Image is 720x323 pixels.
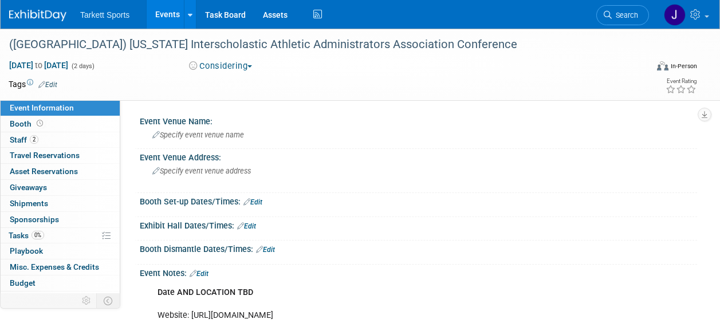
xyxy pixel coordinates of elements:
td: Tags [9,78,57,90]
a: Edit [237,222,256,230]
div: Event Venue Address: [140,149,697,163]
span: Event Information [10,103,74,112]
img: Format-Inperson.png [657,61,668,70]
div: Event Rating [666,78,697,84]
span: Asset Reservations [10,167,78,176]
span: Budget [10,278,36,287]
span: (2 days) [70,62,95,70]
img: ExhibitDay [9,10,66,21]
a: Event Information [1,100,120,116]
a: Edit [256,246,275,254]
a: Sponsorships [1,212,120,227]
a: Booth [1,116,120,132]
span: Giveaways [10,183,47,192]
a: Staff2 [1,132,120,148]
a: Travel Reservations [1,148,120,163]
span: Misc. Expenses & Credits [10,262,99,271]
span: Tasks [9,231,44,240]
span: to [33,61,44,70]
span: 0% [32,231,44,239]
span: Search [612,11,638,19]
a: Misc. Expenses & Credits [1,259,120,275]
div: Event Notes: [140,265,697,279]
img: Jeremy Vega [664,4,686,26]
div: Event Venue Name: [140,113,697,127]
td: Toggle Event Tabs [97,293,120,308]
a: Shipments [1,196,120,211]
span: Travel Reservations [10,151,80,160]
div: ([GEOGRAPHIC_DATA]) [US_STATE] Interscholastic Athletic Administrators Association Conference [5,34,638,55]
a: Asset Reservations [1,164,120,179]
div: In-Person [670,62,697,70]
a: Search [596,5,649,25]
a: Edit [243,198,262,206]
div: Booth Set-up Dates/Times: [140,193,697,208]
div: Event Format [597,60,697,77]
span: Booth not reserved yet [34,119,45,128]
a: Budget [1,275,120,291]
span: Playbook [10,246,43,255]
button: Considering [185,60,257,72]
span: Specify event venue name [152,131,244,139]
a: Edit [190,270,208,278]
a: Edit [38,81,57,89]
span: Tarkett Sports [80,10,129,19]
div: Exhibit Hall Dates/Times: [140,217,697,232]
a: Playbook [1,243,120,259]
span: Sponsorships [10,215,59,224]
span: Staff [10,135,38,144]
a: Giveaways [1,180,120,195]
span: Booth [10,119,45,128]
span: 2 [30,135,38,144]
b: Date AND LOCATION TBD [158,287,253,297]
td: Personalize Event Tab Strip [77,293,97,308]
span: [DATE] [DATE] [9,60,69,70]
span: Specify event venue address [152,167,251,175]
span: Shipments [10,199,48,208]
a: Tasks0% [1,228,120,243]
div: Booth Dismantle Dates/Times: [140,241,697,255]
